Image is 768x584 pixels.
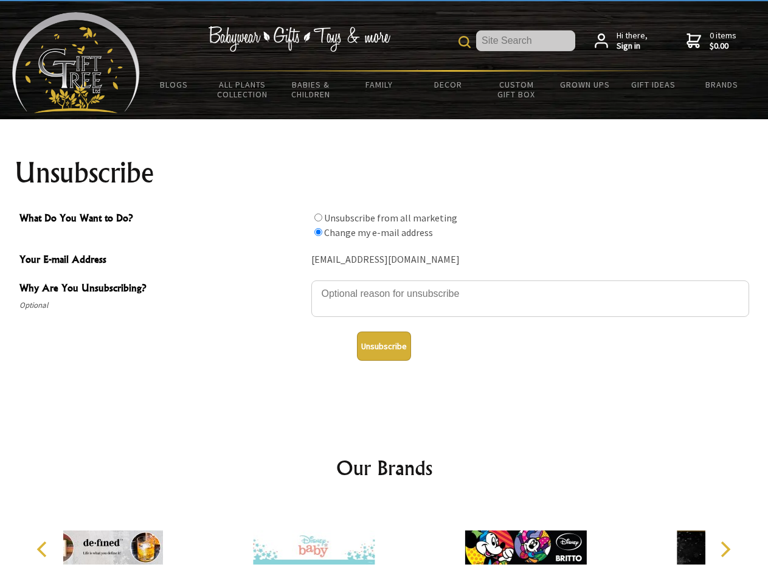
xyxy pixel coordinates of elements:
a: All Plants Collection [209,72,277,107]
a: Decor [413,72,482,97]
a: Grown Ups [550,72,619,97]
textarea: Why Are You Unsubscribing? [311,280,749,317]
strong: $0.00 [710,41,736,52]
a: Custom Gift Box [482,72,551,107]
a: Hi there,Sign in [595,30,648,52]
label: Unsubscribe from all marketing [324,212,457,224]
a: 0 items$0.00 [687,30,736,52]
img: product search [458,36,471,48]
a: BLOGS [140,72,209,97]
button: Next [711,536,738,563]
input: What Do You Want to Do? [314,228,322,236]
a: Family [345,72,414,97]
span: Optional [19,298,305,313]
span: Your E-mail Address [19,252,305,269]
input: Site Search [476,30,575,51]
img: Babywear - Gifts - Toys & more [208,26,390,52]
a: Gift Ideas [619,72,688,97]
span: 0 items [710,30,736,52]
a: Brands [688,72,756,97]
span: Hi there, [617,30,648,52]
div: [EMAIL_ADDRESS][DOMAIN_NAME] [311,251,749,269]
h1: Unsubscribe [15,158,754,187]
span: Why Are You Unsubscribing? [19,280,305,298]
label: Change my e-mail address [324,226,433,238]
input: What Do You Want to Do? [314,214,322,221]
button: Previous [30,536,57,563]
button: Unsubscribe [357,332,411,361]
h2: Our Brands [24,453,744,482]
span: What Do You Want to Do? [19,210,305,228]
a: Babies & Children [277,72,345,107]
strong: Sign in [617,41,648,52]
img: Babyware - Gifts - Toys and more... [12,12,140,113]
